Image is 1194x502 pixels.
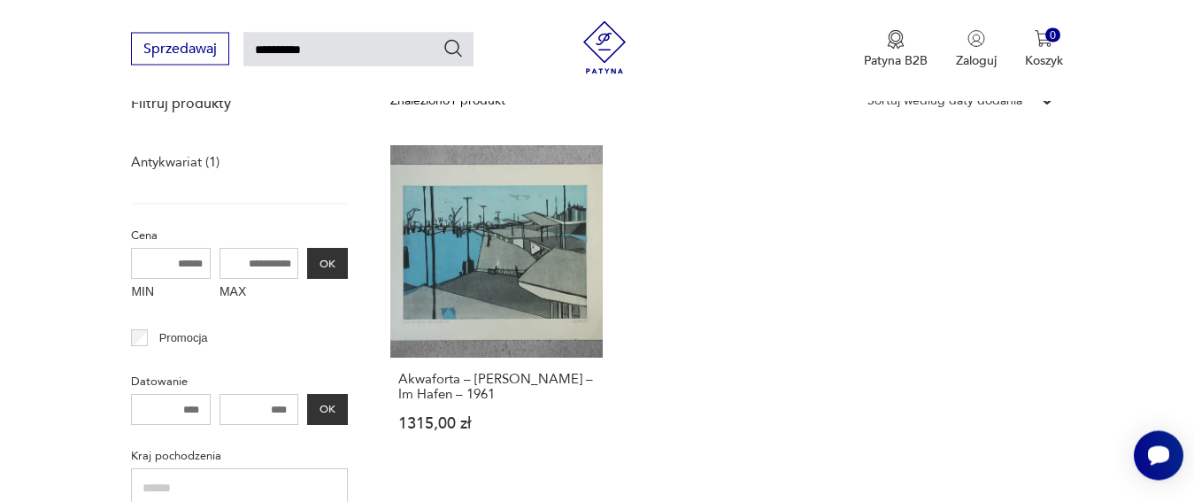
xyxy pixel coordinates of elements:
img: Ikonka użytkownika [967,30,985,48]
p: Zaloguj [956,52,997,69]
div: Znaleziono 1 produkt [390,92,505,112]
div: 0 [1045,28,1060,43]
h3: Akwaforta – [PERSON_NAME] – Im Hafen – 1961 [398,373,595,403]
button: 0Koszyk [1025,30,1063,69]
button: OK [307,395,348,426]
button: Sprzedawaj [131,33,229,66]
label: MAX [220,280,299,308]
img: Ikona medalu [887,30,905,50]
a: Sprzedawaj [131,44,229,57]
p: Patyna B2B [864,52,928,69]
p: Kraj pochodzenia [131,447,348,467]
img: Ikona koszyka [1035,30,1052,48]
p: Datowanie [131,373,348,392]
p: Cena [131,227,348,246]
a: Antykwariat (1) [131,151,220,175]
div: Sortuj według daty dodania [867,92,1022,112]
p: Promocja [159,329,208,349]
a: Ikona medaluPatyna B2B [864,30,928,69]
p: 1315,00 zł [398,417,595,432]
button: Zaloguj [956,30,997,69]
p: Koszyk [1025,52,1063,69]
p: Filtruj produkty [131,95,348,114]
a: Akwaforta – Otto Eglau – Im Hafen – 1961Akwaforta – [PERSON_NAME] – Im Hafen – 19611315,00 zł [390,146,603,467]
iframe: Smartsupp widget button [1134,431,1183,481]
button: Szukaj [443,38,464,59]
button: Patyna B2B [864,30,928,69]
img: Patyna - sklep z meblami i dekoracjami vintage [578,21,631,74]
label: MIN [131,280,211,308]
button: OK [307,249,348,280]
